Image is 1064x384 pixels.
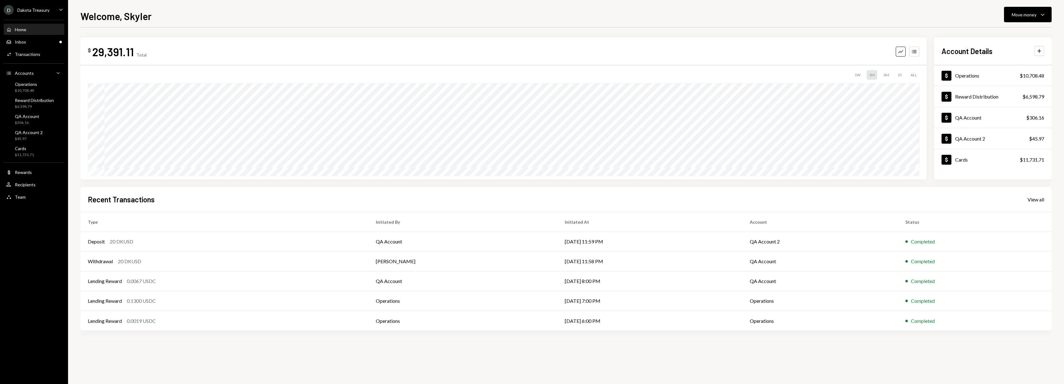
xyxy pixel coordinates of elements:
[867,70,877,80] div: 1M
[557,271,742,291] td: [DATE] 8:00 PM
[911,297,935,305] div: Completed
[4,128,64,143] a: QA Account 2$45.97
[742,291,898,311] td: Operations
[934,65,1052,86] a: Operations$10,708.48
[15,52,40,57] div: Transactions
[1028,196,1044,203] div: View all
[15,130,43,135] div: QA Account 2
[15,182,36,187] div: Recipients
[557,251,742,271] td: [DATE] 11:58 PM
[742,271,898,291] td: QA Account
[4,167,64,178] a: Rewards
[742,232,898,251] td: QA Account 2
[15,120,39,125] div: $306.16
[15,104,54,109] div: $6,598.79
[15,136,43,141] div: $45.97
[955,157,968,162] div: Cards
[15,98,54,103] div: Reward Distribution
[15,194,26,200] div: Team
[368,291,557,311] td: Operations
[1023,93,1044,100] div: $6,598.79
[15,170,32,175] div: Rewards
[4,36,64,47] a: Inbox
[127,277,156,285] div: 0.0067 USDC
[368,311,557,331] td: Operations
[368,212,557,232] th: Initiated By
[110,238,133,245] div: 20 DKUSD
[118,258,141,265] div: 20 DKUSD
[742,251,898,271] td: QA Account
[898,212,1052,232] th: Status
[911,277,935,285] div: Completed
[911,238,935,245] div: Completed
[742,212,898,232] th: Account
[557,232,742,251] td: [DATE] 11:59 PM
[88,194,155,205] h2: Recent Transactions
[955,94,998,99] div: Reward Distribution
[908,70,919,80] div: ALL
[942,46,993,56] h2: Account Details
[557,212,742,232] th: Initiated At
[911,317,935,325] div: Completed
[1020,72,1044,79] div: $10,708.48
[17,7,49,13] div: Dakota Treasury
[15,114,39,119] div: QA Account
[88,258,113,265] div: Withdrawal
[4,24,64,35] a: Home
[557,311,742,331] td: [DATE] 6:00 PM
[911,258,935,265] div: Completed
[4,5,14,15] div: D
[15,39,26,44] div: Inbox
[368,251,557,271] td: [PERSON_NAME]
[1028,196,1044,203] a: View all
[742,311,898,331] td: Operations
[15,82,37,87] div: Operations
[88,277,122,285] div: Lending Reward
[1020,156,1044,163] div: $11,731.71
[934,107,1052,128] a: QA Account$306.16
[127,317,156,325] div: 0.0019 USDC
[955,136,985,141] div: QA Account 2
[15,146,34,151] div: Cards
[955,73,979,78] div: Operations
[15,70,34,76] div: Accounts
[88,238,105,245] div: Deposit
[934,128,1052,149] a: QA Account 2$45.97
[4,96,64,111] a: Reward Distribution$6,598.79
[4,49,64,60] a: Transactions
[955,115,981,120] div: QA Account
[15,152,34,158] div: $11,731.71
[88,317,122,325] div: Lending Reward
[127,297,156,305] div: 0.1300 USDC
[934,86,1052,107] a: Reward Distribution$6,598.79
[368,232,557,251] td: QA Account
[80,10,152,22] h1: Welcome, Skyler
[4,179,64,190] a: Recipients
[88,47,91,53] div: $
[88,297,122,305] div: Lending Reward
[557,291,742,311] td: [DATE] 7:00 PM
[1004,7,1052,22] button: Move money
[1026,114,1044,121] div: $306.16
[934,149,1052,170] a: Cards$11,731.71
[15,88,37,93] div: $10,708.48
[4,191,64,202] a: Team
[368,271,557,291] td: QA Account
[1012,11,1036,18] div: Move money
[80,212,368,232] th: Type
[136,52,147,57] div: Total
[92,45,134,59] div: 29,391.11
[15,27,26,32] div: Home
[895,70,904,80] div: 1Y
[4,144,64,159] a: Cards$11,731.71
[881,70,891,80] div: 3M
[4,67,64,78] a: Accounts
[4,80,64,95] a: Operations$10,708.48
[1029,135,1044,142] div: $45.97
[4,112,64,127] a: QA Account$306.16
[852,70,863,80] div: 1W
